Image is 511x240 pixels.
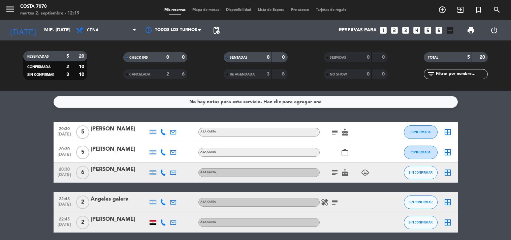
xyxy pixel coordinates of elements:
span: A LA CARTA [200,151,216,153]
strong: 0 [367,55,370,60]
i: child_care [361,169,369,177]
button: CONFIRMADA [404,125,438,139]
span: CONFIRMADA [411,130,430,134]
span: Mapa de mesas [189,8,223,12]
span: Pre-acceso [288,8,313,12]
strong: 5 [66,54,69,59]
span: Reservas para [339,28,377,33]
span: 20:30 [56,145,73,152]
i: search [493,6,501,14]
button: menu [5,4,15,17]
strong: 20 [480,55,486,60]
i: turned_in_not [475,6,483,14]
strong: 6 [182,72,186,77]
span: 22:45 [56,215,73,222]
strong: 0 [182,55,186,60]
strong: 10 [79,64,86,69]
span: Disponibilidad [223,8,255,12]
i: looks_6 [435,26,443,35]
span: Tarjetas de regalo [313,8,350,12]
i: power_settings_new [490,26,498,34]
span: A LA CARTA [200,130,216,133]
i: cake [341,128,349,136]
strong: 2 [66,64,69,69]
div: [PERSON_NAME] [91,165,148,174]
i: subject [331,169,339,177]
span: SIN CONFIRMAR [409,171,433,174]
strong: 20 [79,54,86,59]
span: A LA CARTA [200,221,216,223]
i: healing [321,198,329,206]
strong: 0 [382,55,386,60]
span: Lista de Espera [255,8,288,12]
i: looks_4 [412,26,421,35]
i: work_outline [341,148,349,156]
i: border_all [444,148,452,156]
span: Mis reservas [161,8,189,12]
strong: 0 [282,55,286,60]
span: SIN CONFIRMAR [27,73,54,77]
span: SIN CONFIRMAR [409,220,433,224]
span: 5 [76,125,89,139]
i: [DATE] [5,23,41,38]
span: 6 [76,166,89,179]
span: 20:30 [56,124,73,132]
span: [DATE] [56,152,73,160]
span: TOTAL [428,56,438,59]
strong: 0 [166,55,169,60]
span: SENTADAS [230,56,248,59]
span: CONFIRMADA [411,150,430,154]
strong: 5 [467,55,470,60]
i: border_all [444,198,452,206]
span: NO SHOW [330,73,347,76]
strong: 0 [367,72,370,77]
strong: 8 [282,72,286,77]
i: looks_5 [423,26,432,35]
span: pending_actions [212,26,220,34]
button: SIN CONFIRMAR [404,196,438,209]
span: SERVIDAS [330,56,346,59]
div: Angeles galera [91,195,148,204]
i: arrow_drop_down [63,26,71,34]
div: [PERSON_NAME] [91,125,148,133]
i: looks_3 [401,26,410,35]
span: 20:30 [56,165,73,173]
span: A LA CARTA [200,201,216,203]
span: RESERVADAS [27,55,49,58]
i: subject [331,128,339,136]
i: border_all [444,218,452,227]
div: LOG OUT [483,20,506,40]
i: menu [5,4,15,14]
strong: 0 [267,55,269,60]
span: [DATE] [56,173,73,180]
strong: 3 [66,72,69,77]
strong: 3 [267,72,269,77]
span: print [467,26,475,34]
button: SIN CONFIRMAR [404,166,438,179]
strong: 10 [79,72,86,77]
strong: 2 [166,72,169,77]
i: cake [341,169,349,177]
span: Cena [87,28,99,33]
div: martes 2. septiembre - 12:19 [20,10,79,17]
span: [DATE] [56,132,73,140]
i: looks_one [379,26,388,35]
button: SIN CONFIRMAR [404,216,438,229]
div: [PERSON_NAME] [91,145,148,154]
div: Costa 7070 [20,3,79,10]
i: looks_two [390,26,399,35]
span: 5 [76,146,89,159]
span: [DATE] [56,222,73,230]
span: 2 [76,216,89,229]
span: [DATE] [56,202,73,210]
button: CONFIRMADA [404,146,438,159]
span: SIN CONFIRMAR [409,200,433,204]
span: 2 [76,196,89,209]
span: RE AGENDADA [230,73,255,76]
div: [PERSON_NAME] [91,215,148,224]
input: Filtrar por nombre... [435,70,487,78]
i: add_circle_outline [438,6,446,14]
i: add_box [446,26,454,35]
div: No hay notas para este servicio. Haz clic para agregar una [189,98,322,106]
i: exit_to_app [456,6,465,14]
